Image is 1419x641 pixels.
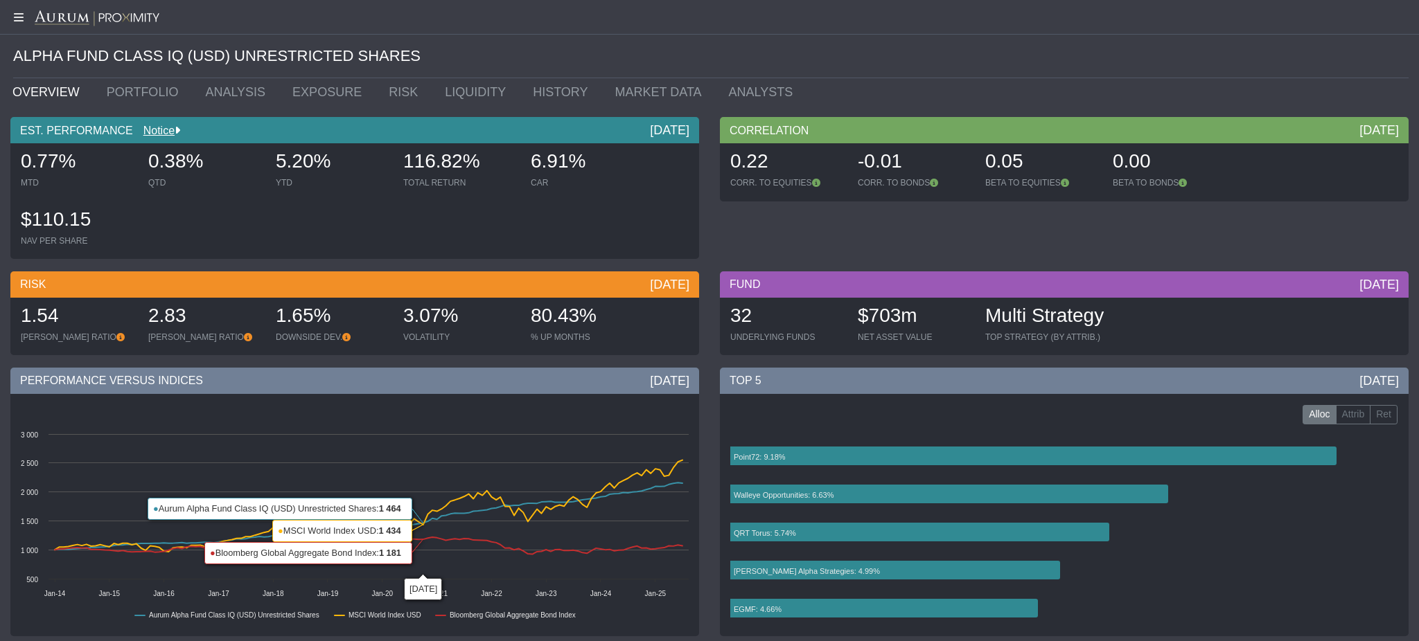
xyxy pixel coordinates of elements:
label: Attrib [1336,405,1371,424]
div: BETA TO BONDS [1113,177,1226,188]
div: 3.07% [403,303,517,332]
tspan: ● [153,503,159,514]
div: $703m [858,303,971,332]
tspan: 1 434 [378,525,401,536]
div: 6.91% [531,148,644,177]
div: 1.54 [21,303,134,332]
tspan: ● [278,525,283,536]
text: Jan-22 [481,590,502,597]
div: QTD [148,177,262,188]
div: [DATE] [650,372,689,389]
text: Jan-18 [263,590,284,597]
text: QRT Torus: 5.74% [734,529,796,537]
text: MSCI World Index USD: [278,525,401,536]
div: 116.82% [403,148,517,177]
div: Multi Strategy [985,303,1104,332]
text: 1 000 [21,547,38,554]
text: Jan-14 [44,590,66,597]
div: UNDERLYING FUNDS [730,332,844,343]
text: 3 000 [21,431,38,439]
div: 5.20% [276,148,389,177]
div: CORR. TO BONDS [858,177,971,188]
div: CAR [531,177,644,188]
div: MTD [21,177,134,188]
div: % UP MONTHS [531,332,644,343]
div: RISK [10,271,699,298]
div: CORR. TO EQUITIES [730,177,844,188]
div: [DATE] [650,276,689,293]
div: [PERSON_NAME] RATIO [21,332,134,343]
text: Jan-23 [536,590,557,597]
tspan: ● [210,548,215,558]
div: NAV PER SHARE [21,235,134,246]
text: Point72: 9.18% [734,453,786,461]
text: 500 [26,576,38,584]
text: MSCI World Index USD [349,611,421,619]
div: [DATE] [1359,276,1399,293]
text: Bloomberg Global Aggregate Bond Index: [210,548,401,558]
tspan: 1 181 [379,548,401,558]
a: EXPOSURE [282,78,378,106]
div: [PERSON_NAME] RATIO [148,332,262,343]
div: FUND [720,271,1409,298]
a: ANALYSTS [719,78,810,106]
text: Jan-15 [99,590,121,597]
div: NET ASSET VALUE [858,332,971,343]
span: 0.22 [730,150,768,172]
text: [PERSON_NAME] Alpha Strategies: 4.99% [734,567,880,575]
div: PERFORMANCE VERSUS INDICES [10,368,699,394]
div: TOTAL RETURN [403,177,517,188]
tspan: 1 464 [379,503,402,514]
a: PORTFOLIO [96,78,195,106]
text: Aurum Alpha Fund Class IQ (USD) Unrestricted Shares [149,611,319,619]
div: 1.65% [276,303,389,332]
div: VOLATILITY [403,332,517,343]
div: [DATE] [1359,372,1399,389]
div: TOP 5 [720,368,1409,394]
label: Alloc [1303,405,1336,424]
a: MARKET DATA [605,78,719,106]
text: Bloomberg Global Aggregate Bond Index [450,611,576,619]
div: 32 [730,303,844,332]
a: ANALYSIS [195,78,282,106]
text: Jan-19 [317,590,339,597]
text: 2 500 [21,460,38,467]
div: DOWNSIDE DEV. [276,332,389,343]
div: [DATE] [650,122,689,138]
a: HISTORY [522,78,604,106]
text: Jan-16 [153,590,175,597]
div: YTD [276,177,389,188]
label: Ret [1370,405,1398,424]
div: EST. PERFORMANCE [10,117,699,143]
div: 80.43% [531,303,644,332]
div: -0.01 [858,148,971,177]
text: Jan-17 [208,590,229,597]
text: Jan-20 [371,590,393,597]
div: Notice [133,123,180,138]
text: 1 500 [21,518,38,525]
text: Walleye Opportunities: 6.63% [734,491,834,499]
text: Jan-24 [590,590,612,597]
div: $110.15 [21,206,134,235]
div: [DATE] [1359,122,1399,138]
text: 2 000 [21,489,38,496]
img: Aurum-Proximity%20white.svg [35,10,159,27]
span: 0.77% [21,150,76,172]
a: RISK [378,78,434,106]
span: 0.38% [148,150,203,172]
div: CORRELATION [720,117,1409,143]
a: OVERVIEW [2,78,96,106]
text: Jan-25 [645,590,667,597]
a: LIQUIDITY [434,78,522,106]
div: 0.05 [985,148,1099,177]
text: EGMF: 4.66% [734,605,782,613]
text: [DATE] [409,584,437,594]
div: BETA TO EQUITIES [985,177,1099,188]
div: 2.83 [148,303,262,332]
a: Notice [133,125,175,136]
div: 0.00 [1113,148,1226,177]
text: Aurum Alpha Fund Class IQ (USD) Unrestricted Shares: [153,503,402,514]
div: TOP STRATEGY (BY ATTRIB.) [985,332,1104,343]
div: ALPHA FUND CLASS IQ (USD) UNRESTRICTED SHARES [13,35,1409,78]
